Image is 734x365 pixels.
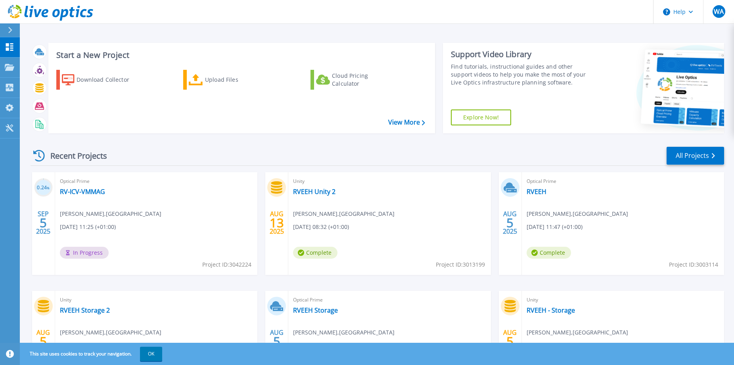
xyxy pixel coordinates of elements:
a: RVEEH [527,188,546,196]
span: 5 [40,219,47,226]
div: AUG 2025 [36,327,51,356]
a: RV-ICV-VMMAG [60,188,105,196]
h3: 0.24 [34,183,53,192]
div: Cloud Pricing Calculator [332,72,395,88]
span: Optical Prime [60,177,253,186]
div: Download Collector [77,72,140,88]
div: Find tutorials, instructional guides and other support videos to help you make the most of your L... [451,63,594,86]
span: In Progress [60,247,109,259]
span: [PERSON_NAME] , [GEOGRAPHIC_DATA] [293,328,395,337]
a: Cloud Pricing Calculator [310,70,399,90]
span: [PERSON_NAME] , [GEOGRAPHIC_DATA] [527,328,628,337]
span: 5 [506,219,514,226]
span: Optical Prime [293,296,486,304]
a: View More [388,119,425,126]
span: % [47,186,50,190]
span: [PERSON_NAME] , [GEOGRAPHIC_DATA] [60,209,161,218]
span: Project ID: 3042224 [202,260,251,269]
button: OK [140,347,162,361]
span: [DATE] 09:56 (+01:00) [527,341,583,350]
span: 13 [270,219,284,226]
a: RVEEH Storage 2 [60,306,110,314]
span: [DATE] 11:25 (+01:00) [60,223,116,231]
span: This site uses cookies to track your navigation. [22,347,162,361]
span: Project ID: 3003114 [669,260,718,269]
div: AUG 2025 [502,327,517,356]
span: Complete [527,247,571,259]
a: Upload Files [183,70,272,90]
div: AUG 2025 [502,208,517,237]
h3: Start a New Project [56,51,425,60]
div: Recent Projects [31,146,118,165]
span: Optical Prime [527,177,719,186]
span: Unity [60,296,253,304]
a: RVEEH - Storage [527,306,575,314]
span: [PERSON_NAME] , [GEOGRAPHIC_DATA] [527,209,628,218]
span: [PERSON_NAME] , [GEOGRAPHIC_DATA] [60,328,161,337]
div: AUG 2025 [269,327,284,356]
div: Support Video Library [451,49,594,60]
div: Upload Files [205,72,268,88]
div: SEP 2025 [36,208,51,237]
span: [DATE] 11:37 (+01:00) [60,341,116,350]
span: Unity [527,296,719,304]
a: All Projects [667,147,724,165]
a: Download Collector [56,70,145,90]
div: AUG 2025 [269,208,284,237]
span: [DATE] 08:32 (+01:00) [293,223,349,231]
span: [PERSON_NAME] , [GEOGRAPHIC_DATA] [293,209,395,218]
span: WA [714,8,724,15]
span: [DATE] 11:47 (+01:00) [527,223,583,231]
span: 5 [273,338,280,345]
span: Project ID: 3013199 [436,260,485,269]
span: [DATE] 10:10 (+01:00) [293,341,349,350]
span: 5 [40,338,47,345]
a: Explore Now! [451,109,511,125]
a: RVEEH Storage [293,306,338,314]
a: RVEEH Unity 2 [293,188,335,196]
span: Complete [293,247,337,259]
span: 5 [506,338,514,345]
span: Unity [293,177,486,186]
